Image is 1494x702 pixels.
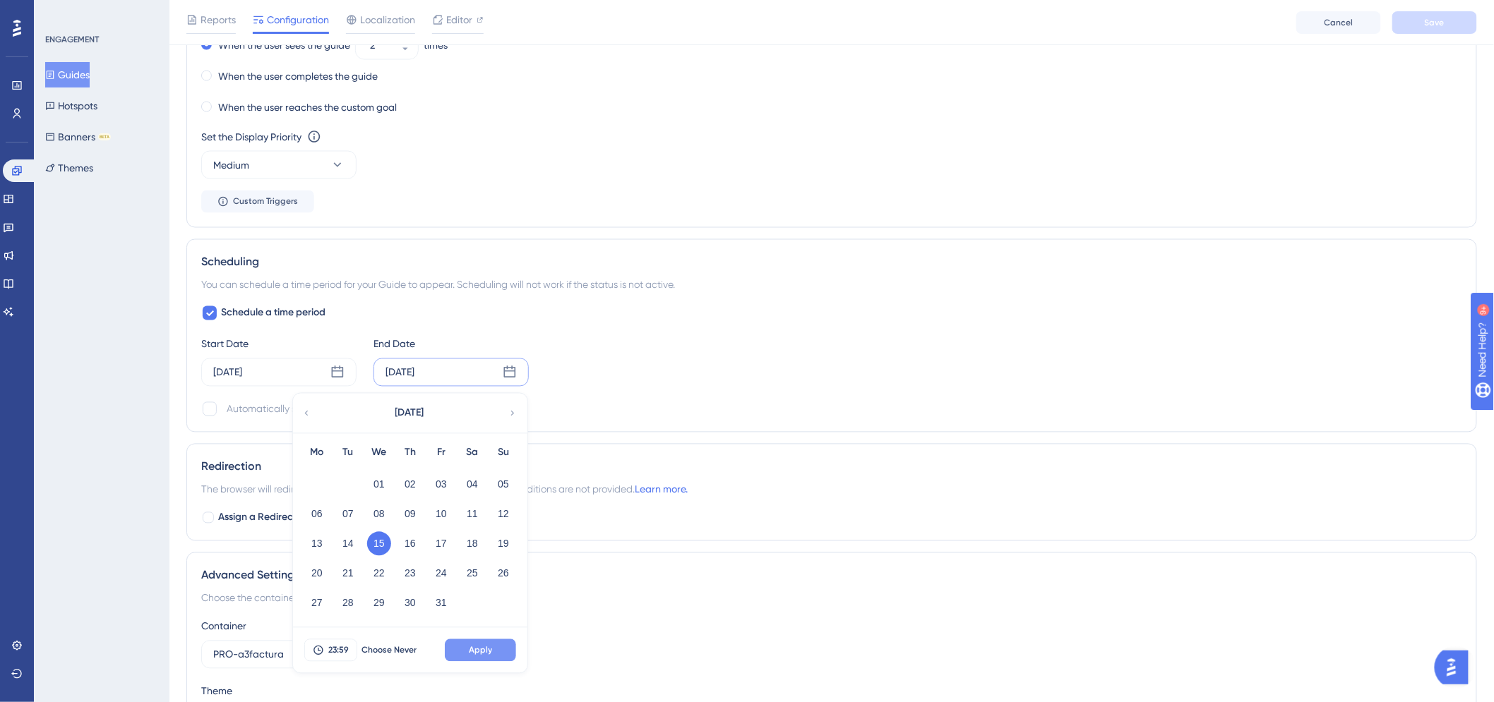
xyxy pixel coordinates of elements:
[233,196,298,207] span: Custom Triggers
[1325,17,1353,28] span: Cancel
[398,562,422,586] button: 23
[221,305,325,322] span: Schedule a time period
[429,562,453,586] button: 24
[398,532,422,556] button: 16
[227,401,518,418] div: Automatically set as “Inactive” when the scheduled period is over.
[386,364,414,381] div: [DATE]
[367,532,391,556] button: 15
[328,645,349,656] span: 23:59
[488,444,519,461] div: Su
[333,444,364,461] div: Tu
[218,37,350,54] label: When the user sees the guide
[426,444,457,461] div: Fr
[201,590,1462,607] div: Choose the container and theme for the guide.
[1296,11,1381,34] button: Cancel
[218,68,378,85] label: When the user completes the guide
[491,562,515,586] button: 26
[469,645,492,656] span: Apply
[460,473,484,497] button: 04
[445,639,516,662] button: Apply
[304,639,357,662] button: 23:59
[45,34,99,45] div: ENGAGEMENT
[336,532,360,556] button: 14
[491,473,515,497] button: 05
[45,93,97,119] button: Hotspots
[201,683,1462,700] div: Theme
[45,62,90,87] button: Guides
[446,11,472,28] span: Editor
[360,11,415,28] span: Localization
[1392,11,1477,34] button: Save
[33,4,88,20] span: Need Help?
[336,502,360,526] button: 07
[213,364,242,381] div: [DATE]
[45,124,111,150] button: BannersBETA
[336,562,360,586] button: 21
[429,502,453,526] button: 10
[429,532,453,556] button: 17
[361,645,417,656] span: Choose Never
[424,37,448,54] div: times
[201,481,688,498] span: The browser will redirect to the “Redirection URL” when the Targeting Conditions are not provided.
[213,646,284,663] span: PRO-a3factura
[201,567,1462,584] div: Advanced Settings
[364,444,395,461] div: We
[267,11,329,28] span: Configuration
[339,399,480,428] button: [DATE]
[398,502,422,526] button: 09
[1425,17,1445,28] span: Save
[373,336,529,353] div: End Date
[367,473,391,497] button: 01
[460,532,484,556] button: 18
[367,562,391,586] button: 22
[367,591,391,615] button: 29
[457,444,488,461] div: Sa
[305,591,329,615] button: 27
[201,151,357,179] button: Medium
[429,591,453,615] button: 31
[95,7,104,18] div: 9+
[429,473,453,497] button: 03
[1435,646,1477,689] iframe: UserGuiding AI Assistant Launcher
[201,277,1462,293] div: You can schedule a time period for your Guide to appear. Scheduling will not work if the status i...
[357,639,421,662] button: Choose Never
[213,157,249,174] span: Medium
[395,444,426,461] div: Th
[398,473,422,497] button: 02
[491,532,515,556] button: 19
[201,190,314,213] button: Custom Triggers
[635,484,688,495] a: Learn more.
[201,459,1462,476] div: Redirection
[98,133,111,140] div: BETA
[218,99,397,116] label: When the user reaches the custom goal
[398,591,422,615] button: 30
[45,155,93,181] button: Themes
[305,502,329,526] button: 06
[305,562,329,586] button: 20
[201,11,236,28] span: Reports
[460,562,484,586] button: 25
[201,641,357,669] button: PRO-a3factura
[218,509,330,526] span: Assign a Redirection URL
[336,591,360,615] button: 28
[201,336,357,353] div: Start Date
[491,502,515,526] button: 12
[460,502,484,526] button: 11
[301,444,333,461] div: Mo
[367,502,391,526] button: 08
[201,254,1462,271] div: Scheduling
[201,618,1462,635] div: Container
[395,405,424,422] span: [DATE]
[305,532,329,556] button: 13
[201,128,301,145] div: Set the Display Priority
